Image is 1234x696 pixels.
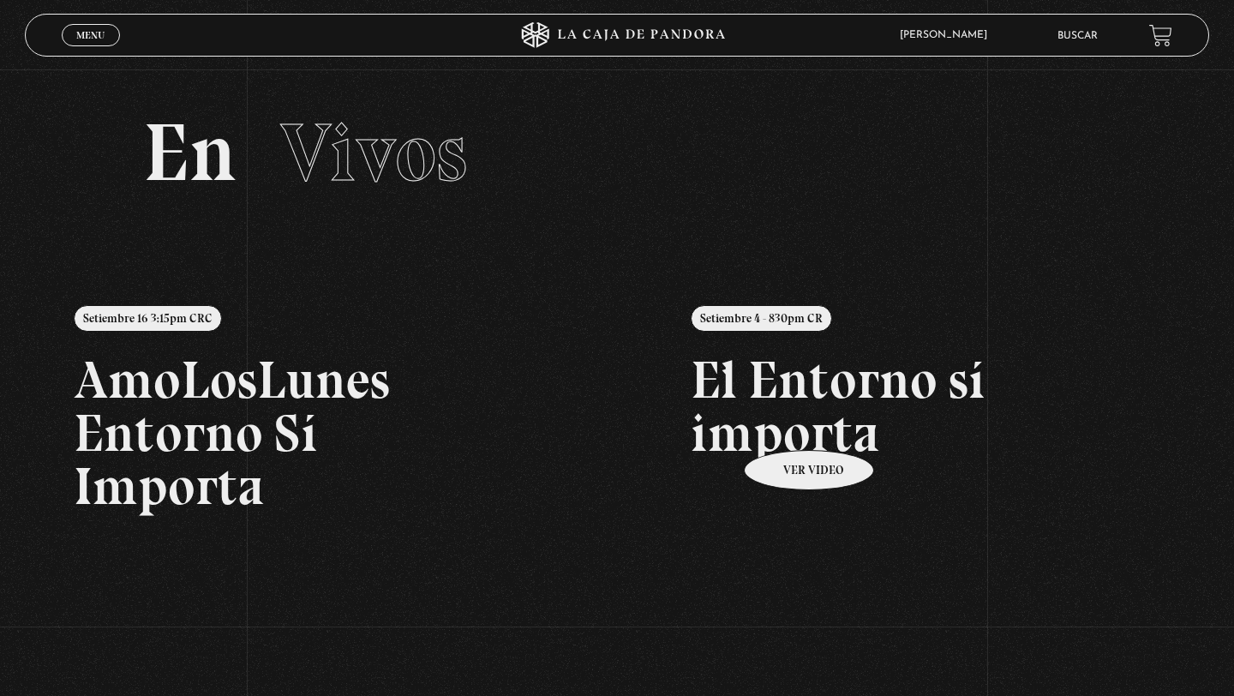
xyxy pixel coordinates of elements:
span: [PERSON_NAME] [891,30,1004,40]
h2: En [143,112,1091,194]
span: Vivos [280,104,467,201]
a: View your shopping cart [1149,24,1172,47]
span: Menu [76,30,105,40]
span: Cerrar [71,45,111,57]
a: Buscar [1057,31,1098,41]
